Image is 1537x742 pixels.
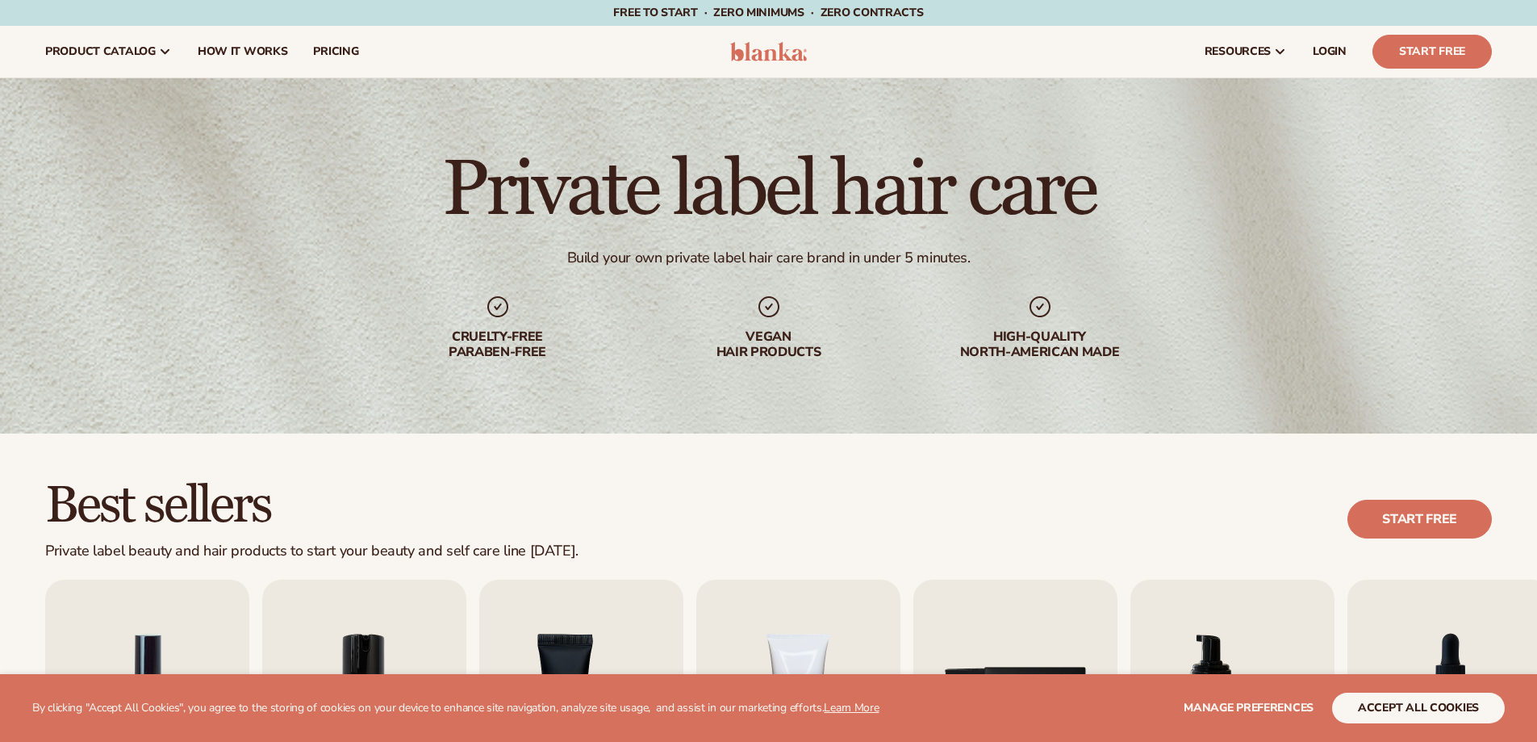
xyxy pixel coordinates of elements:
span: resources [1205,45,1271,58]
button: Manage preferences [1184,693,1314,723]
span: How It Works [198,45,288,58]
div: Private label beauty and hair products to start your beauty and self care line [DATE]. [45,543,578,560]
p: By clicking "Accept All Cookies", you agree to the storing of cookies on your device to enhance s... [32,702,879,715]
div: Vegan hair products [666,329,872,360]
span: LOGIN [1313,45,1347,58]
div: High-quality North-american made [937,329,1143,360]
a: resources [1192,26,1300,78]
a: LOGIN [1300,26,1359,78]
a: Learn More [824,700,879,715]
a: pricing [300,26,371,78]
a: Start Free [1372,35,1492,69]
a: Start free [1347,500,1492,539]
h2: Best sellers [45,479,578,533]
a: product catalog [32,26,185,78]
div: Build your own private label hair care brand in under 5 minutes. [567,249,971,267]
h1: Private label hair care [442,152,1096,229]
button: accept all cookies [1332,693,1505,723]
span: pricing [313,45,358,58]
span: Manage preferences [1184,700,1314,715]
div: cruelty-free paraben-free [395,329,601,360]
span: Free to start · ZERO minimums · ZERO contracts [613,5,923,20]
img: logo [730,42,807,61]
span: product catalog [45,45,156,58]
a: How It Works [185,26,301,78]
